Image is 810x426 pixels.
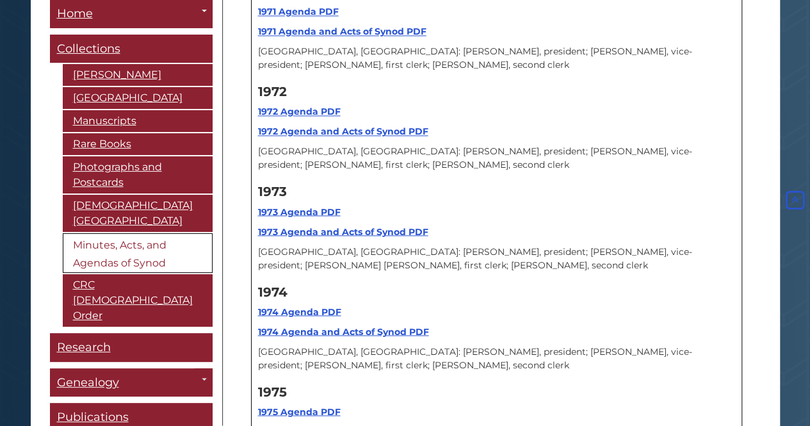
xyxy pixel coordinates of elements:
span: Research [57,341,111,355]
a: Research [50,334,213,363]
a: 1971 Agenda PDF [258,6,339,17]
span: Collections [57,42,120,56]
span: Publications [57,411,129,425]
a: 1973 Agenda PDF [258,206,341,217]
p: [GEOGRAPHIC_DATA], [GEOGRAPHIC_DATA]: [PERSON_NAME], president; [PERSON_NAME], vice-president; [P... [258,245,735,272]
a: Minutes, Acts, and Agendas of Synod [63,234,213,274]
a: CRC [DEMOGRAPHIC_DATA] Order [63,275,213,327]
p: [GEOGRAPHIC_DATA], [GEOGRAPHIC_DATA]: [PERSON_NAME], president; [PERSON_NAME], vice-president; [P... [258,45,735,72]
strong: 1975 [258,384,287,399]
span: Genealogy [57,376,119,390]
a: 1973 Agenda and Acts of Synod PDF [258,225,428,237]
a: Back to Top [783,195,807,206]
strong: 1972 [258,84,287,99]
a: 1974 Agenda and Acts of Synod PDF [258,325,429,337]
p: [GEOGRAPHIC_DATA], [GEOGRAPHIC_DATA]: [PERSON_NAME], president; [PERSON_NAME], vice-president; [P... [258,145,735,172]
a: 1972 Agenda and Acts of Synod PDF [258,126,428,137]
a: Manuscripts [63,111,213,133]
a: [DEMOGRAPHIC_DATA][GEOGRAPHIC_DATA] [63,195,213,233]
strong: 1973 [258,184,287,199]
a: [GEOGRAPHIC_DATA] [63,88,213,110]
a: Collections [50,35,213,64]
p: [GEOGRAPHIC_DATA], [GEOGRAPHIC_DATA]: [PERSON_NAME], president; [PERSON_NAME], vice-president; [P... [258,345,735,372]
span: Home [57,7,93,21]
a: 1975 Agenda PDF [258,406,341,417]
a: Photographs and Postcards [63,157,213,194]
a: 1971 Agenda and Acts of Synod PDF [258,26,426,37]
a: Rare Books [63,134,213,156]
a: Genealogy [50,369,213,398]
a: 1974 Agenda PDF [258,306,341,317]
strong: 1974 [258,284,288,299]
a: 1972 Agenda PDF [258,106,341,117]
a: [PERSON_NAME] [63,65,213,86]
